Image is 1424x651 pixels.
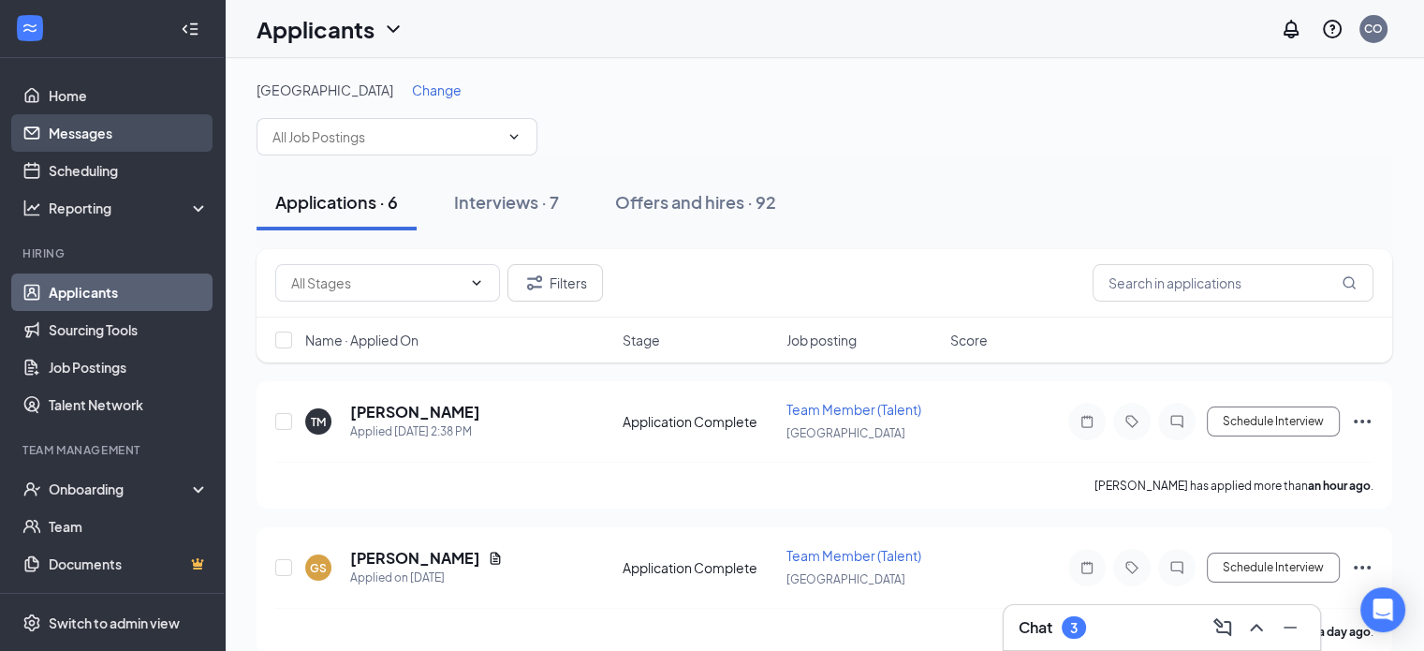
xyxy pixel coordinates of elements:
[49,152,209,189] a: Scheduling
[257,13,374,45] h1: Applicants
[786,547,921,564] span: Team Member (Talent)
[305,331,418,349] span: Name · Applied On
[507,264,603,302] button: Filter Filters
[1121,414,1143,429] svg: Tag
[275,190,398,214] div: Applications · 6
[49,386,209,423] a: Talent Network
[412,81,462,98] span: Change
[786,572,905,586] span: [GEOGRAPHIC_DATA]
[272,126,499,147] input: All Job Postings
[1094,478,1373,494] p: [PERSON_NAME] has applied more than .
[469,275,484,290] svg: ChevronDown
[22,614,41,632] svg: Settings
[1070,620,1078,636] div: 3
[49,583,209,620] a: SurveysCrown
[488,551,503,566] svg: Document
[506,129,521,144] svg: ChevronDown
[1308,479,1371,493] b: an hour ago
[1076,560,1098,575] svg: Note
[1076,414,1098,429] svg: Note
[350,548,480,569] h5: [PERSON_NAME]
[181,20,199,38] svg: Collapse
[623,331,660,349] span: Stage
[310,560,327,576] div: GS
[623,558,775,577] div: Application Complete
[291,273,462,293] input: All Stages
[1208,613,1238,643] button: ComposeMessage
[49,77,209,114] a: Home
[49,274,209,311] a: Applicants
[1211,616,1234,639] svg: ComposeMessage
[382,18,404,40] svg: ChevronDown
[350,422,480,441] div: Applied [DATE] 2:38 PM
[786,331,857,349] span: Job posting
[49,508,209,545] a: Team
[49,311,209,348] a: Sourcing Tools
[1166,414,1188,429] svg: ChatInactive
[786,426,905,440] span: [GEOGRAPHIC_DATA]
[1360,587,1405,632] div: Open Intercom Messenger
[1019,617,1052,638] h3: Chat
[350,402,480,422] h5: [PERSON_NAME]
[523,272,546,294] svg: Filter
[22,245,205,261] div: Hiring
[1351,410,1373,433] svg: Ellipses
[21,19,39,37] svg: WorkstreamLogo
[1364,21,1383,37] div: CO
[49,614,180,632] div: Switch to admin view
[1279,616,1301,639] svg: Minimize
[1342,275,1357,290] svg: MagnifyingGlass
[257,81,393,98] span: [GEOGRAPHIC_DATA]
[49,545,209,583] a: DocumentsCrown
[1321,18,1343,40] svg: QuestionInfo
[950,331,988,349] span: Score
[22,442,205,458] div: Team Management
[49,114,209,152] a: Messages
[49,480,193,498] div: Onboarding
[1207,407,1340,436] button: Schedule Interview
[22,199,41,217] svg: Analysis
[615,190,776,214] div: Offers and hires · 92
[786,401,921,418] span: Team Member (Talent)
[1121,560,1143,575] svg: Tag
[350,569,503,587] div: Applied on [DATE]
[1241,613,1271,643] button: ChevronUp
[623,412,775,431] div: Application Complete
[49,199,210,217] div: Reporting
[49,348,209,386] a: Job Postings
[1318,625,1371,639] b: a day ago
[1166,560,1188,575] svg: ChatInactive
[1245,616,1268,639] svg: ChevronUp
[311,414,326,430] div: TM
[1280,18,1302,40] svg: Notifications
[1351,556,1373,579] svg: Ellipses
[1275,613,1305,643] button: Minimize
[22,480,41,498] svg: UserCheck
[454,190,559,214] div: Interviews · 7
[1207,553,1340,583] button: Schedule Interview
[1093,264,1373,302] input: Search in applications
